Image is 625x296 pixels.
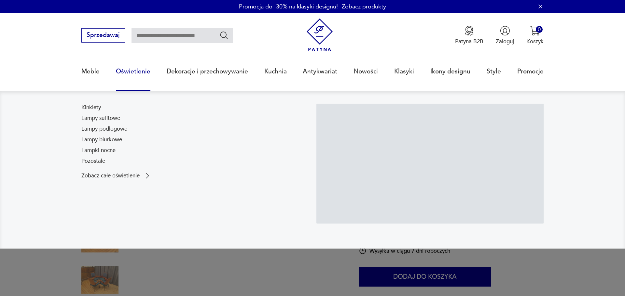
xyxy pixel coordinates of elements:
[455,38,483,45] p: Patyna B2B
[455,26,483,45] button: Patyna B2B
[303,57,337,86] a: Antykwariat
[536,26,543,33] div: 0
[264,57,287,86] a: Kuchnia
[526,26,544,45] button: 0Koszyk
[303,19,336,51] img: Patyna - sklep z meblami i dekoracjami vintage
[496,26,514,45] button: Zaloguj
[81,157,105,165] a: Pozostałe
[394,57,414,86] a: Klasyki
[81,33,125,38] a: Sprzedawaj
[81,136,122,144] a: Lampy biurkowe
[167,57,248,86] a: Dekoracje i przechowywanie
[239,3,338,11] p: Promocja do -30% na klasyki designu!
[81,173,140,178] p: Zobacz całe oświetlenie
[81,57,100,86] a: Meble
[219,31,229,40] button: Szukaj
[517,57,544,86] a: Promocje
[487,57,501,86] a: Style
[526,38,544,45] p: Koszyk
[342,3,386,11] a: Zobacz produkty
[81,104,101,111] a: Kinkiety
[500,26,510,36] img: Ikonka użytkownika
[496,38,514,45] p: Zaloguj
[530,26,540,36] img: Ikona koszyka
[430,57,470,86] a: Ikony designu
[81,147,116,154] a: Lampki nocne
[464,26,474,36] img: Ikona medalu
[81,172,151,180] a: Zobacz całe oświetlenie
[81,28,125,43] button: Sprzedawaj
[354,57,378,86] a: Nowości
[455,26,483,45] a: Ikona medaluPatyna B2B
[81,125,127,133] a: Lampy podłogowe
[81,114,120,122] a: Lampy sufitowe
[116,57,150,86] a: Oświetlenie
